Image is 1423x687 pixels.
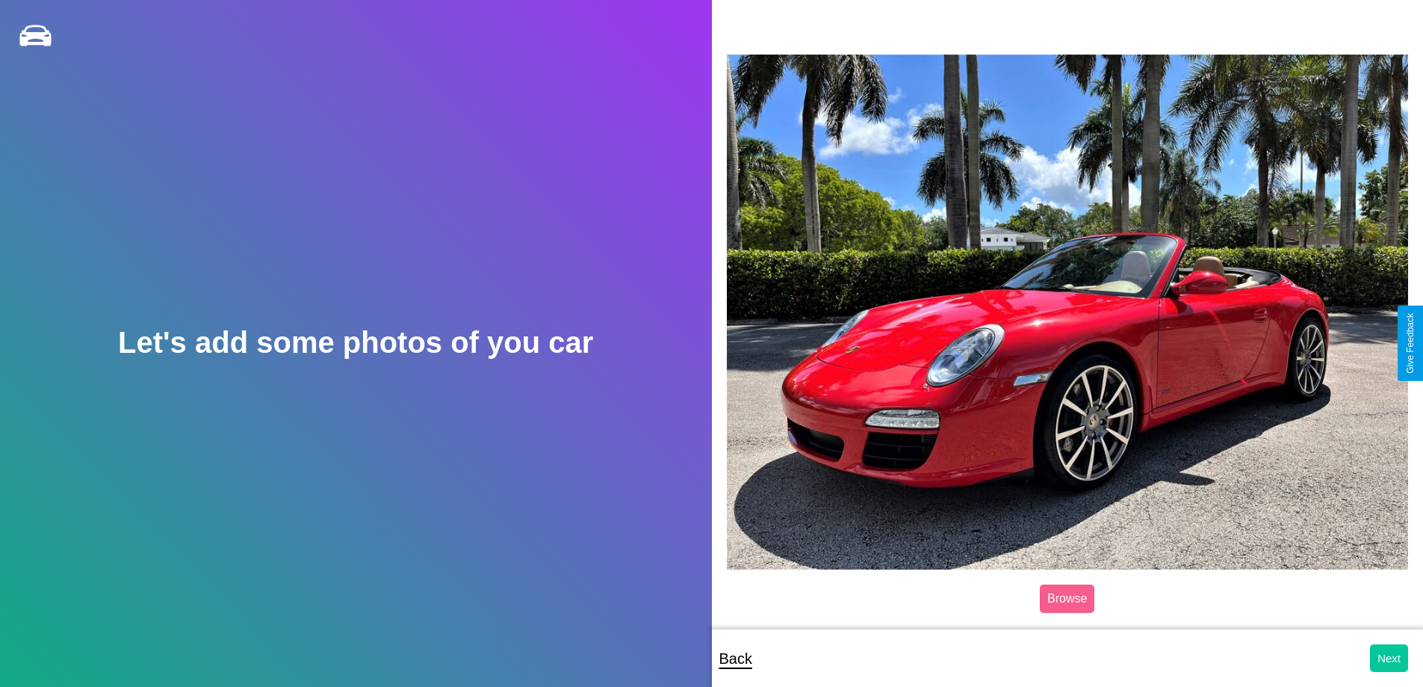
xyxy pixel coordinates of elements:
[1405,313,1416,374] div: Give Feedback
[1040,585,1094,613] label: Browse
[1370,644,1408,672] button: Next
[727,55,1409,569] img: posted
[719,645,752,672] p: Back
[118,326,593,360] h2: Let's add some photos of you car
